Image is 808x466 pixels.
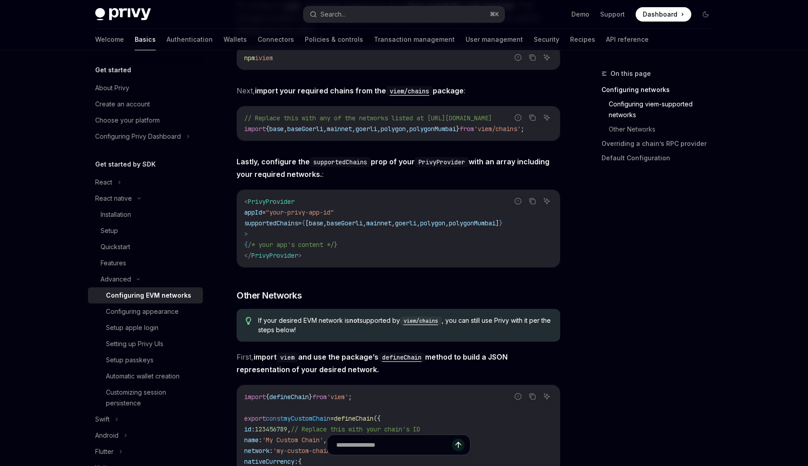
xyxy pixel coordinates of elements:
[88,287,203,303] a: Configuring EVM networks
[262,208,266,216] span: =
[244,114,492,122] span: // Replace this with any of the networks listed at [URL][DOMAIN_NAME]
[309,393,312,401] span: }
[327,393,348,401] span: 'viem'
[284,125,287,133] span: ,
[88,96,203,112] a: Create an account
[309,219,323,227] span: base
[521,125,524,133] span: ;
[88,207,203,223] a: Installation
[321,9,346,20] div: Search...
[334,414,373,422] span: defineChain
[237,155,560,180] span: :
[602,151,720,165] a: Default Configuration
[606,29,649,50] a: API reference
[330,414,334,422] span: =
[374,29,455,50] a: Transaction management
[386,86,433,95] a: viem/chains
[415,157,469,167] code: PrivyProvider
[305,219,309,227] span: [
[266,393,269,401] span: {
[101,209,131,220] div: Installation
[460,125,474,133] span: from
[571,10,589,19] a: Demo
[248,241,334,249] span: /* your app's content */
[248,198,294,206] span: PrivyProvider
[303,6,505,22] button: Search...⌘K
[88,223,203,239] a: Setup
[449,219,496,227] span: polygonMumbai
[244,219,298,227] span: supportedChains
[636,7,691,22] a: Dashboard
[106,306,179,317] div: Configuring appearance
[541,112,553,123] button: Ask AI
[255,425,287,433] span: 123456789
[95,177,112,188] div: React
[499,219,503,227] span: }
[541,391,553,402] button: Ask AI
[512,391,524,402] button: Report incorrect code
[244,425,255,433] span: id:
[95,446,114,457] div: Flutter
[237,157,549,179] strong: Lastly, configure the prop of your with an array including your required networks.
[106,339,163,349] div: Setting up Privy UIs
[534,29,559,50] a: Security
[95,115,160,126] div: Choose your platform
[266,125,269,133] span: {
[305,29,363,50] a: Policies & controls
[88,352,203,368] a: Setup passkeys
[349,317,360,324] strong: not
[167,29,213,50] a: Authentication
[244,125,266,133] span: import
[287,125,323,133] span: baseGoerli
[251,251,298,259] span: PrivyProvider
[465,29,523,50] a: User management
[266,414,284,422] span: const
[496,219,499,227] span: ]
[395,219,417,227] span: goerli
[244,198,248,206] span: <
[302,219,305,227] span: {
[88,320,203,336] a: Setup apple login
[95,414,110,425] div: Swift
[237,352,508,374] strong: import and use the package’s method to build a JSON representation of your desired network.
[386,86,433,96] code: viem/chains
[602,136,720,151] a: Overriding a chain’s RPC provider
[291,425,420,433] span: // Replace this with your chain's ID
[400,317,442,324] a: viem/chains
[643,10,677,19] span: Dashboard
[135,29,156,50] a: Basics
[224,29,247,50] a: Wallets
[381,125,406,133] span: polygon
[327,219,363,227] span: baseGoerli
[106,355,154,365] div: Setup passkeys
[244,54,255,62] span: npm
[237,351,560,376] span: First,
[456,125,460,133] span: }
[266,208,334,216] span: "your-privy-app-id"
[327,125,352,133] span: mainnet
[255,54,259,62] span: i
[106,322,158,333] div: Setup apple login
[88,368,203,384] a: Automatic wallet creation
[244,208,262,216] span: appId
[378,352,425,361] a: defineChain
[378,352,425,362] code: defineChain
[88,255,203,271] a: Features
[258,316,551,334] span: If your desired EVM network is supported by , you can still use Privy with it per the steps below!
[363,219,366,227] span: ,
[512,52,524,63] button: Report incorrect code
[258,29,294,50] a: Connectors
[406,125,409,133] span: ,
[88,80,203,96] a: About Privy
[95,193,132,204] div: React native
[298,251,302,259] span: >
[445,219,449,227] span: ,
[255,86,464,95] strong: import your required chains from the package
[600,10,625,19] a: Support
[377,125,381,133] span: ,
[277,352,298,362] code: viem
[88,239,203,255] a: Quickstart
[610,68,651,79] span: On this page
[95,131,181,142] div: Configuring Privy Dashboard
[244,393,266,401] span: import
